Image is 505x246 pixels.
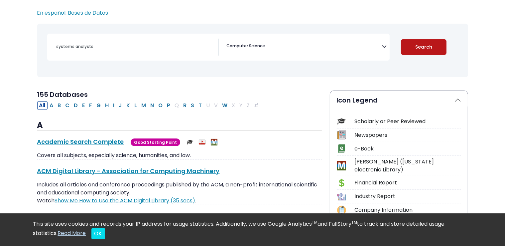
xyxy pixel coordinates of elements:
[103,101,111,110] button: Filter Results H
[133,101,139,110] button: Filter Results L
[37,101,48,110] button: All
[355,192,461,200] div: Industry Report
[72,101,80,110] button: Filter Results D
[165,101,173,110] button: Filter Results P
[80,101,87,110] button: Filter Results E
[58,229,86,237] a: Read More
[220,101,230,110] button: Filter Results W
[111,101,117,110] button: Filter Results I
[330,91,468,110] button: Icon Legend
[224,43,265,49] li: Computer Science
[337,117,346,126] img: Icon Scholarly or Peer Reviewed
[211,139,217,145] img: MeL (Michigan electronic Library)
[131,138,180,146] span: Good Starting Point
[37,181,322,205] p: Includes all articles and conference proceedings published by the ACM, a non-profit international...
[227,43,265,49] span: Computer Science
[355,145,461,153] div: e-Book
[312,219,318,225] sup: TM
[355,158,461,174] div: [PERSON_NAME] ([US_STATE] electronic Library)
[157,101,165,110] button: Filter Results O
[63,101,72,110] button: Filter Results C
[182,101,189,110] button: Filter Results R
[352,219,357,225] sup: TM
[355,206,461,214] div: Company Information
[267,44,270,50] textarea: Search
[33,220,472,239] div: This site uses cookies and records your IP address for usage statistics. Additionally, we use Goo...
[189,101,196,110] button: Filter Results S
[95,101,103,110] button: Filter Results G
[337,206,346,215] img: Icon Company Information
[87,101,94,110] button: Filter Results F
[401,39,446,55] button: Submit for Search Results
[55,197,195,204] a: Link opens in new window
[117,101,124,110] button: Filter Results J
[37,101,262,109] div: Alpha-list to filter by first letter of database name
[37,9,108,17] a: En español: Bases de Datos
[53,42,218,51] input: Search database by title or keyword
[197,101,204,110] button: Filter Results T
[48,101,56,110] button: Filter Results A
[337,130,346,139] img: Icon Newspapers
[337,144,346,153] img: Icon e-Book
[37,90,88,99] span: 155 Databases
[199,139,205,145] img: Audio & Video
[187,139,193,145] img: Scholarly or Peer Reviewed
[37,24,468,77] nav: Search filters
[355,118,461,125] div: Scholarly or Peer Reviewed
[56,101,63,110] button: Filter Results B
[37,167,220,175] a: ACM Digital Library - Association for Computing Machinery
[91,228,105,239] button: Close
[337,178,346,187] img: Icon Financial Report
[140,101,148,110] button: Filter Results M
[37,212,83,220] a: AdjunctNation
[337,161,346,170] img: Icon MeL (Michigan electronic Library)
[149,101,156,110] button: Filter Results N
[37,151,322,159] p: Covers all subjects, especially science, humanities, and law.
[355,131,461,139] div: Newspapers
[355,179,461,187] div: Financial Report
[125,101,132,110] button: Filter Results K
[337,192,346,201] img: Icon Industry Report
[37,121,322,130] h3: A
[37,137,124,146] a: Academic Search Complete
